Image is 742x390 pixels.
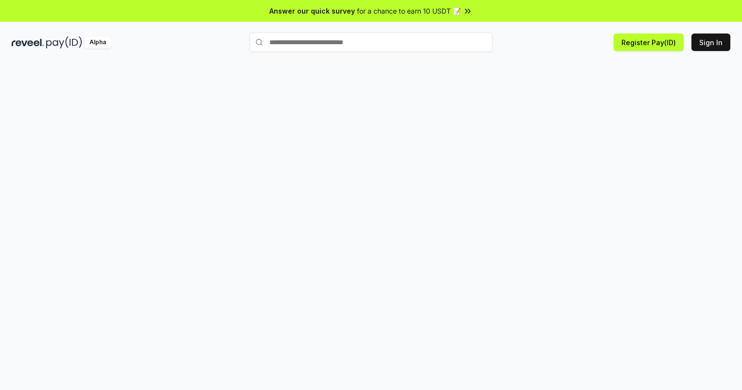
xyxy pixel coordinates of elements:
[691,34,730,51] button: Sign In
[614,34,684,51] button: Register Pay(ID)
[84,36,111,49] div: Alpha
[357,6,461,16] span: for a chance to earn 10 USDT 📝
[12,36,44,49] img: reveel_dark
[46,36,82,49] img: pay_id
[269,6,355,16] span: Answer our quick survey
